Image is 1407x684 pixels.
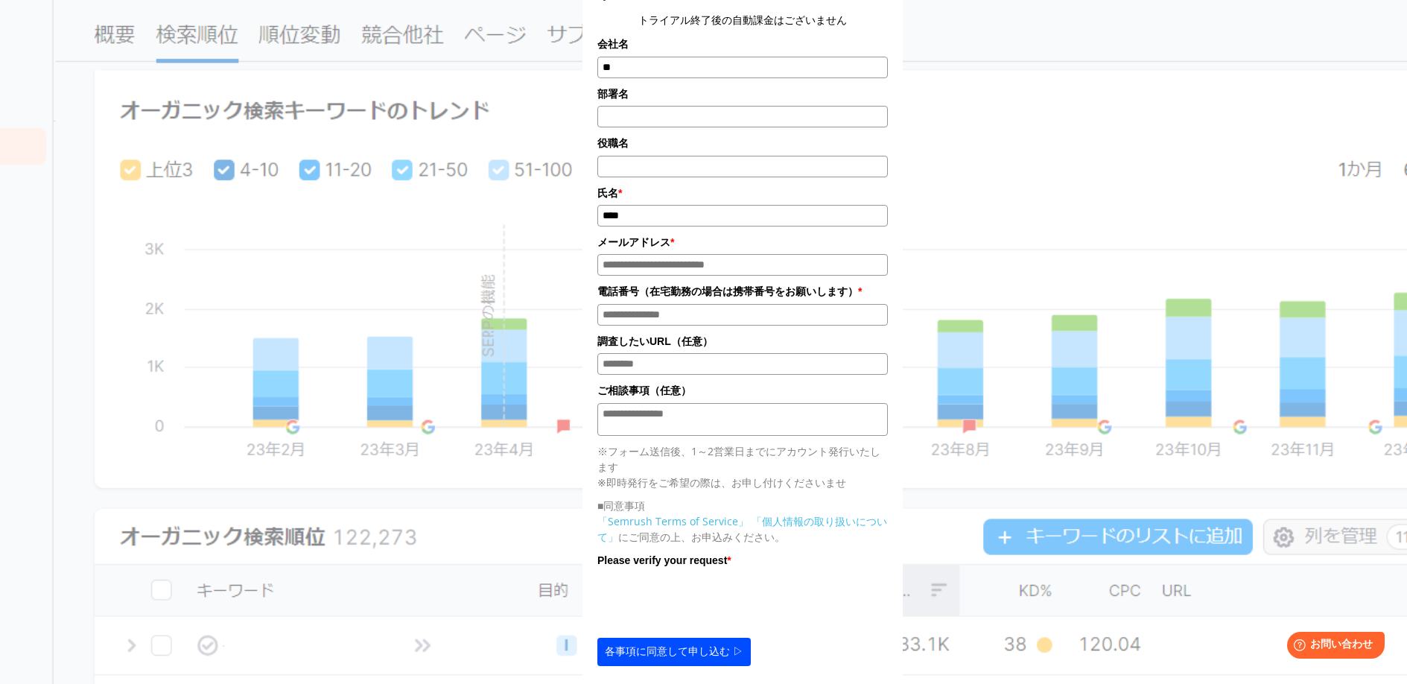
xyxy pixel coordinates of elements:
[597,443,888,490] p: ※フォーム送信後、1～2営業日までにアカウント発行いたします ※即時発行をご希望の際は、お申し付けくださいませ
[597,572,824,630] iframe: reCAPTCHA
[597,382,888,399] label: ご相談事項（任意）
[597,234,888,250] label: メールアドレス
[597,498,888,513] p: ■同意事項
[597,638,751,666] button: 各事項に同意して申し込む ▷
[1274,626,1391,668] iframe: Help widget launcher
[597,283,888,300] label: 電話番号（在宅勤務の場合は携帯番号をお願いします）
[597,552,888,569] label: Please verify your request
[597,135,888,151] label: 役職名
[597,86,888,102] label: 部署名
[597,513,888,545] p: にご同意の上、お申込みください。
[597,514,887,544] a: 「個人情報の取り扱いについて」
[597,185,888,201] label: 氏名
[597,36,888,52] label: 会社名
[597,514,749,528] a: 「Semrush Terms of Service」
[597,333,888,349] label: 調査したいURL（任意）
[597,12,888,28] center: トライアル終了後の自動課金はございません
